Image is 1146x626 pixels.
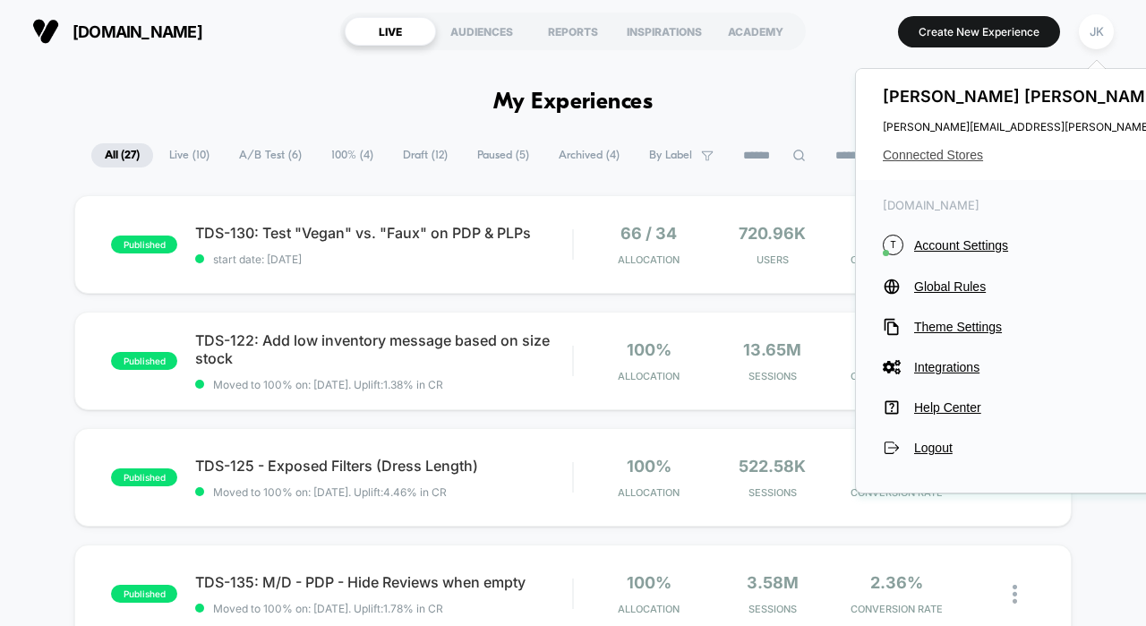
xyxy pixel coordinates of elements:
button: [DOMAIN_NAME] [27,17,208,46]
div: JK [1079,14,1114,49]
span: Paused ( 5 ) [464,143,543,167]
span: Moved to 100% on: [DATE] . Uplift: 1.38% in CR [213,378,443,391]
span: 522.58k [739,457,806,476]
span: Allocation [618,603,680,615]
span: TDS-135: M/D - PDP - Hide Reviews when empty [195,573,572,591]
h1: My Experiences [493,90,654,116]
span: 66 / 34 [620,224,677,243]
span: 100% ( 4 ) [318,143,387,167]
div: LIVE [345,17,436,46]
span: By Label [649,149,692,162]
button: Create New Experience [898,16,1060,47]
span: CONVERSION RATE [839,370,954,382]
span: published [111,352,177,370]
div: ACADEMY [710,17,801,46]
span: Allocation [618,253,680,266]
img: Visually logo [32,18,59,45]
span: TDS-125 - Exposed Filters (Dress Length) [195,457,572,475]
span: CONVERSION RATE [839,253,954,266]
span: 720.96k [739,224,806,243]
span: TDS-122: Add low inventory message based on size stock [195,331,572,367]
span: Allocation [618,370,680,382]
span: Allocation [618,486,680,499]
span: [DOMAIN_NAME] [73,22,202,41]
i: T [883,235,903,255]
span: Moved to 100% on: [DATE] . Uplift: 1.78% in CR [213,602,443,615]
div: INSPIRATIONS [619,17,710,46]
span: TDS-130: Test "Vegan" vs. "Faux" on PDP & PLPs [195,224,572,242]
span: 3.58M [747,573,799,592]
span: Live ( 10 ) [156,143,223,167]
span: Sessions [715,370,830,382]
span: published [111,236,177,253]
span: 100% [627,457,671,476]
span: 100% [627,573,671,592]
span: Draft ( 12 ) [389,143,461,167]
span: CONVERSION RATE [839,486,954,499]
span: CONVERSION RATE [839,603,954,615]
div: REPORTS [527,17,619,46]
span: Archived ( 4 ) [545,143,633,167]
span: Users [715,253,830,266]
span: start date: [DATE] [195,253,572,266]
span: A/B Test ( 6 ) [226,143,315,167]
span: 13.65M [743,340,801,359]
span: Sessions [715,486,830,499]
span: All ( 27 ) [91,143,153,167]
span: 100% [627,340,671,359]
span: published [111,585,177,603]
button: JK [1073,13,1119,50]
div: AUDIENCES [436,17,527,46]
span: Moved to 100% on: [DATE] . Uplift: 4.46% in CR [213,485,447,499]
span: 2.36% [870,573,923,592]
span: Sessions [715,603,830,615]
span: published [111,468,177,486]
img: close [1013,585,1017,604]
